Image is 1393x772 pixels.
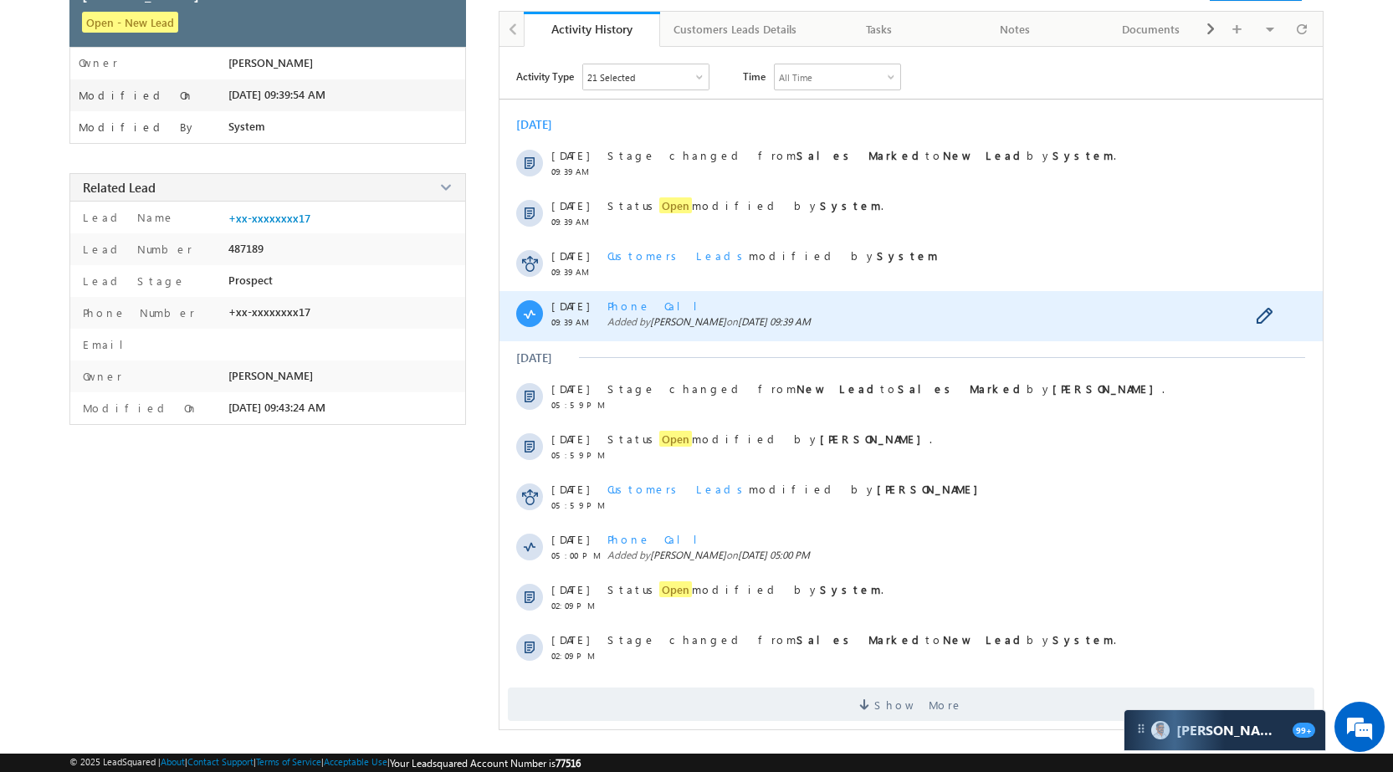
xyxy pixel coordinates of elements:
[82,12,178,33] span: Open - New Lead
[779,72,812,83] div: All Time
[673,19,796,39] div: Customers Leads Details
[551,500,602,510] span: 05:59 PM
[607,431,932,447] span: Status modified by .
[1134,722,1148,735] img: carter-drag
[83,179,156,196] span: Related Lead
[738,549,810,561] span: [DATE] 05:00 PM
[79,337,136,351] label: Email
[877,482,986,496] strong: [PERSON_NAME]
[228,369,313,382] span: [PERSON_NAME]
[1083,12,1220,47] a: Documents
[228,120,265,133] span: System
[551,400,602,410] span: 05:59 PM
[69,756,581,769] span: © 2025 LeadSquared | | | | |
[1124,709,1326,751] div: carter-dragCarter[PERSON_NAME]99+
[551,248,589,263] span: [DATE]
[1052,148,1114,162] strong: System
[551,166,602,176] span: 09:39 AM
[1052,381,1162,396] strong: [PERSON_NAME]
[79,210,175,224] label: Lead Name
[161,756,185,767] a: About
[659,581,692,597] span: Open
[516,350,571,366] div: [DATE]
[607,632,1116,647] span: Stage changed from to by .
[79,305,195,320] label: Phone Number
[524,12,660,47] a: Activity History
[79,89,194,102] label: Modified On
[551,267,602,277] span: 09:39 AM
[228,274,273,287] span: Prospect
[796,632,925,647] strong: Sales Marked
[607,248,938,263] span: modified by
[607,549,1252,561] span: Added by on
[583,64,709,89] div: Owner Changed,Status Changed,Stage Changed,Source Changed,Notes & 16 more..
[516,116,571,132] div: [DATE]
[607,148,1116,162] span: Stage changed from to by .
[551,198,589,212] span: [DATE]
[551,317,602,327] span: 09:39 AM
[948,12,1084,47] a: Notes
[607,581,883,597] span: Status modified by .
[1052,632,1114,647] strong: System
[551,217,602,227] span: 09:39 AM
[390,757,581,769] span: Your Leadsquared Account Number is
[825,19,933,39] div: Tasks
[187,756,254,767] a: Contact Support
[516,64,574,89] span: Activity Type
[961,19,1069,39] div: Notes
[1097,19,1205,39] div: Documents
[607,482,986,496] span: modified by
[551,450,602,460] span: 05:59 PM
[607,315,1252,328] span: Added by on
[660,12,812,47] a: Customers Leads Details
[812,12,948,47] a: Tasks
[743,64,766,89] span: Time
[324,756,387,767] a: Acceptable Use
[79,274,186,288] label: Lead Stage
[587,72,635,83] div: 21 Selected
[551,582,589,596] span: [DATE]
[79,242,192,256] label: Lead Number
[551,532,589,546] span: [DATE]
[650,549,726,561] span: [PERSON_NAME]
[551,299,589,313] span: [DATE]
[1256,308,1282,328] span: Edit
[556,757,581,769] span: 77516
[607,381,1165,396] span: Stage changed from to by .
[898,381,1027,396] strong: Sales Marked
[228,88,325,101] span: [DATE] 09:39:54 AM
[79,120,197,134] label: Modified By
[877,248,938,263] strong: System
[607,482,749,496] span: Customers Leads
[796,381,880,396] strong: New Lead
[79,401,198,415] label: Modified On
[659,431,692,447] span: Open
[228,401,325,414] span: [DATE] 09:43:24 AM
[536,21,648,37] div: Activity History
[79,56,118,69] label: Owner
[607,299,710,313] span: Phone Call
[551,381,589,396] span: [DATE]
[551,432,589,446] span: [DATE]
[551,148,589,162] span: [DATE]
[551,550,602,560] span: 05:00 PM
[228,305,310,319] span: +xx-xxxxxxxx17
[228,242,264,255] span: 487189
[551,482,589,496] span: [DATE]
[820,582,881,596] strong: System
[607,532,710,546] span: Phone Call
[551,601,602,611] span: 02:09 PM
[820,198,881,212] strong: System
[256,756,321,767] a: Terms of Service
[228,212,310,225] a: +xx-xxxxxxxx17
[943,148,1027,162] strong: New Lead
[650,315,726,328] span: [PERSON_NAME]
[820,432,930,446] strong: [PERSON_NAME]
[607,248,749,263] span: Customers Leads
[738,315,811,328] span: [DATE] 09:39 AM
[943,632,1027,647] strong: New Lead
[796,148,925,162] strong: Sales Marked
[874,688,963,721] span: Show More
[659,197,692,213] span: Open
